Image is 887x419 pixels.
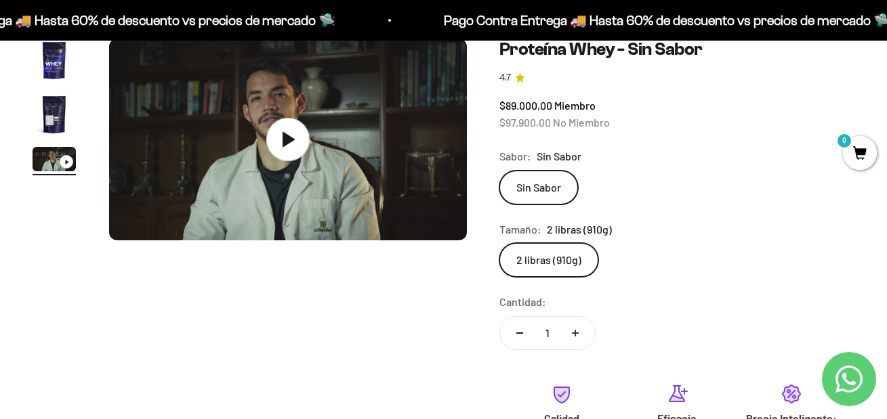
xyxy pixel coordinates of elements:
[33,39,76,82] img: Proteína Whey - Sin Sabor
[499,70,854,85] a: 4.74.7 de 5.0 estrellas
[440,9,887,31] p: Pago Contra Entrega 🚚 Hasta 60% de descuento vs precios de mercado 🛸
[537,148,581,165] span: Sin Sabor
[16,64,281,101] div: Un aval de expertos o estudios clínicos en la página.
[222,202,279,225] span: Enviar
[556,317,595,349] button: Aumentar cantidad
[499,116,551,129] span: $97.900,00
[499,148,531,165] legend: Sabor:
[16,104,281,128] div: Más detalles sobre la fecha exacta de entrega.
[553,116,610,129] span: No Miembro
[499,70,511,85] span: 4.7
[499,99,552,112] span: $89.000,00
[33,147,76,175] button: Ir al artículo 3
[843,147,877,162] a: 0
[499,39,854,60] h1: Proteína Whey - Sin Sabor
[499,293,546,311] label: Cantidad:
[836,133,852,149] mark: 0
[33,93,76,140] button: Ir al artículo 2
[220,202,281,225] button: Enviar
[16,131,281,155] div: Un mensaje de garantía de satisfacción visible.
[554,99,596,112] span: Miembro
[16,158,281,195] div: La confirmación de la pureza de los ingredientes.
[33,39,76,86] button: Ir al artículo 1
[16,22,281,53] p: ¿Qué te daría la seguridad final para añadir este producto a tu carrito?
[499,221,541,238] legend: Tamaño:
[500,317,539,349] button: Reducir cantidad
[547,221,612,238] span: 2 libras (910g)
[33,93,76,136] img: Proteína Whey - Sin Sabor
